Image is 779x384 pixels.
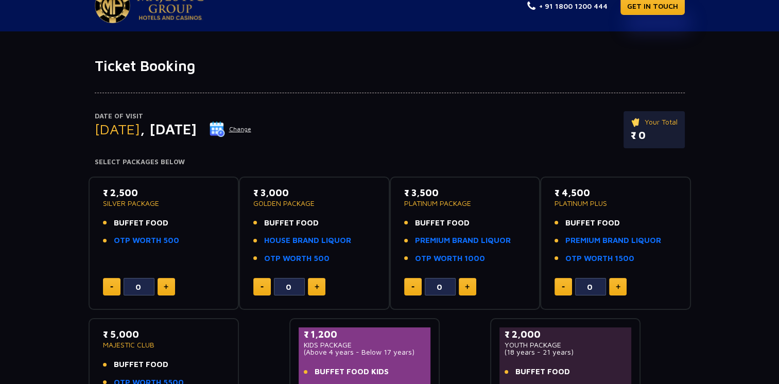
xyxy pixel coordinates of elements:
img: plus [315,284,319,289]
img: plus [465,284,470,289]
p: ₹ 3,500 [404,186,526,200]
a: OTP WORTH 1000 [415,253,485,265]
span: BUFFET FOOD KIDS [315,366,389,378]
img: minus [110,286,113,288]
p: KIDS PACKAGE [304,341,426,348]
span: , [DATE] [140,120,197,137]
img: minus [562,286,565,288]
a: HOUSE BRAND LIQUOR [264,235,351,247]
p: ₹ 2,500 [103,186,225,200]
img: minus [261,286,264,288]
span: BUFFET FOOD [565,217,620,229]
span: BUFFET FOOD [114,217,168,229]
span: BUFFET FOOD [515,366,570,378]
a: PREMIUM BRAND LIQUOR [415,235,511,247]
a: OTP WORTH 500 [264,253,330,265]
p: Your Total [631,116,678,128]
p: MAJESTIC CLUB [103,341,225,348]
img: plus [616,284,620,289]
a: + 91 1800 1200 444 [527,1,608,11]
p: ₹ 0 [631,128,678,143]
img: ticket [631,116,642,128]
p: PLATINUM PACKAGE [404,200,526,207]
p: (18 years - 21 years) [505,348,627,356]
img: minus [411,286,414,288]
a: OTP WORTH 1500 [565,253,634,265]
p: SILVER PACKAGE [103,200,225,207]
span: [DATE] [95,120,140,137]
p: ₹ 1,200 [304,327,426,341]
span: BUFFET FOOD [415,217,470,229]
p: ₹ 4,500 [555,186,677,200]
a: PREMIUM BRAND LIQUOR [565,235,661,247]
h1: Ticket Booking [95,57,685,75]
a: OTP WORTH 500 [114,235,179,247]
h4: Select Packages Below [95,158,685,166]
p: ₹ 2,000 [505,327,627,341]
p: PLATINUM PLUS [555,200,677,207]
img: plus [164,284,168,289]
p: (Above 4 years - Below 17 years) [304,348,426,356]
span: BUFFET FOOD [114,359,168,371]
p: ₹ 3,000 [253,186,375,200]
button: Change [209,121,252,137]
p: GOLDEN PACKAGE [253,200,375,207]
p: ₹ 5,000 [103,327,225,341]
span: BUFFET FOOD [264,217,319,229]
p: YOUTH PACKAGE [505,341,627,348]
p: Date of Visit [95,111,252,121]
